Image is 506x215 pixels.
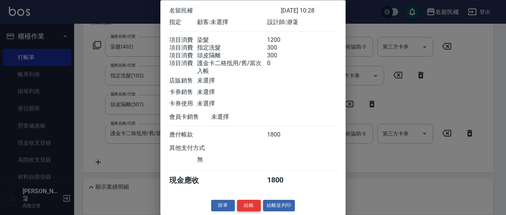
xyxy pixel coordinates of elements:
[267,44,295,52] div: 300
[169,60,197,75] div: 項目消費
[197,89,267,97] div: 未選擇
[197,156,267,164] div: 無
[169,44,197,52] div: 項目消費
[169,100,197,108] div: 卡券使用
[267,60,295,75] div: 0
[211,114,281,121] div: 未選擇
[197,52,267,60] div: 頭皮隔離
[267,176,295,186] div: 1800
[197,60,267,75] div: 護金卡二格抵用/舊/當次入帳
[267,37,295,44] div: 1200
[197,100,267,108] div: 未選擇
[169,89,197,97] div: 卡券銷售
[169,176,211,186] div: 現金應收
[197,77,267,85] div: 未選擇
[281,7,337,15] div: [DATE] 10:28
[197,37,267,44] div: 染髮
[211,200,235,212] button: 掛單
[169,114,211,121] div: 會員卡銷售
[237,200,261,212] button: 結帳
[267,52,295,60] div: 300
[169,145,225,152] div: 其他支付方式
[169,77,197,85] div: 店販銷售
[169,131,197,139] div: 應付帳款
[169,52,197,60] div: 項目消費
[267,19,337,27] div: 設計師: 瀞蓤
[169,19,197,27] div: 指定
[197,44,267,52] div: 指定洗髮
[169,7,281,15] div: 名留民權
[267,131,295,139] div: 1800
[169,37,197,44] div: 項目消費
[263,200,295,212] button: 結帳並列印
[197,19,267,27] div: 顧客: 未選擇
